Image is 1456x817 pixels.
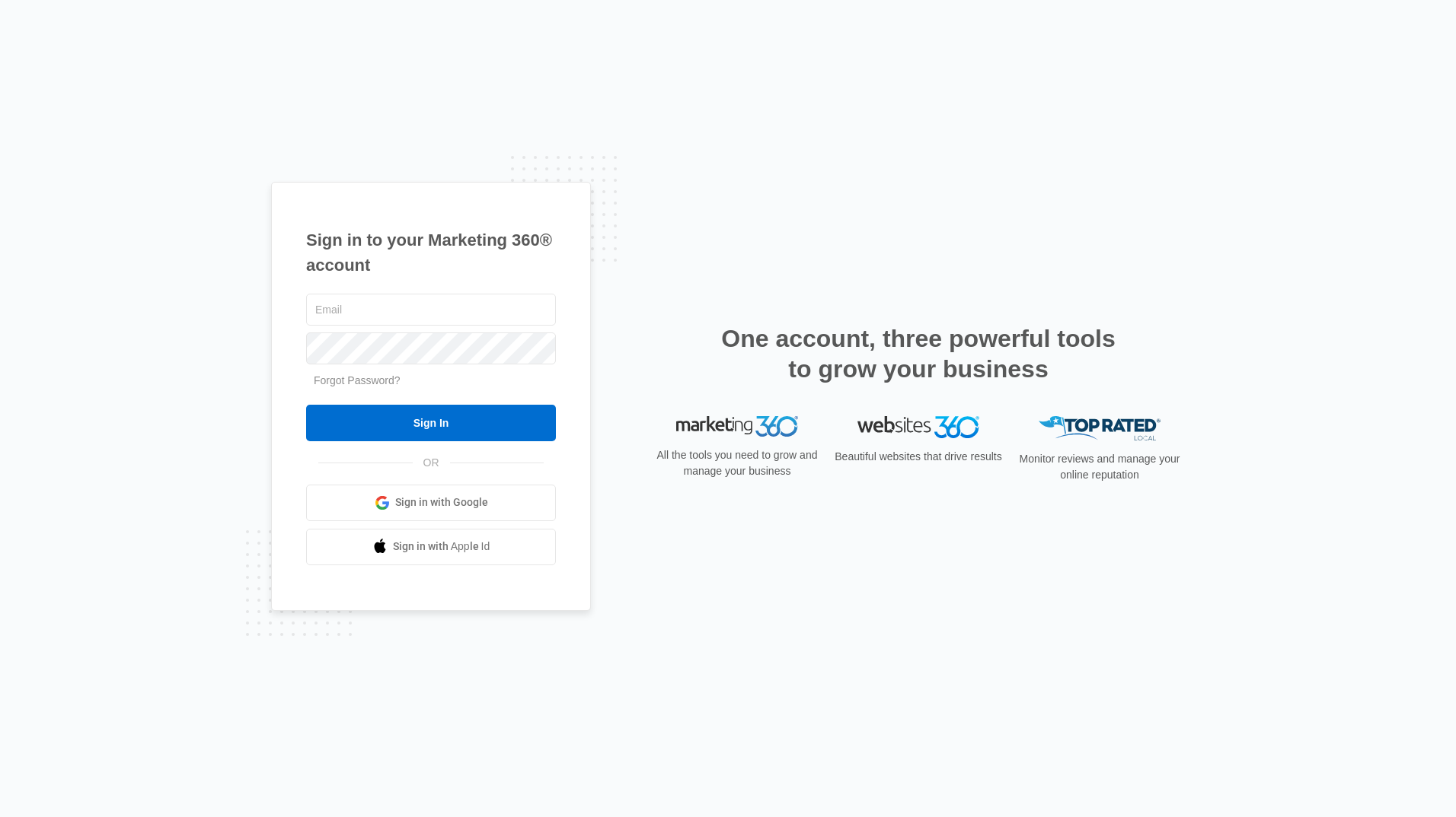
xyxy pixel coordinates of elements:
[1039,416,1161,441] img: Top Rated Local
[314,374,401,386] a: Forgot Password?
[652,447,822,479] p: All the tools you need to grow and manage your business
[393,539,490,555] span: Sign in with Apple Id
[1014,451,1185,483] p: Monitor reviews and manage your online reputation
[306,405,556,441] input: Sign In
[306,294,556,326] input: Email
[306,227,556,278] h1: Sign in to your Marketing 360® account
[395,494,488,510] span: Sign in with Google
[857,416,979,438] img: Websites 360
[413,455,450,471] span: OR
[833,449,1004,465] p: Beautiful websites that drive results
[306,529,556,565] a: Sign in with Apple Id
[676,416,798,437] img: Marketing 360
[717,323,1120,384] h2: One account, three powerful tools to grow your business
[306,485,556,521] a: Sign in with Google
